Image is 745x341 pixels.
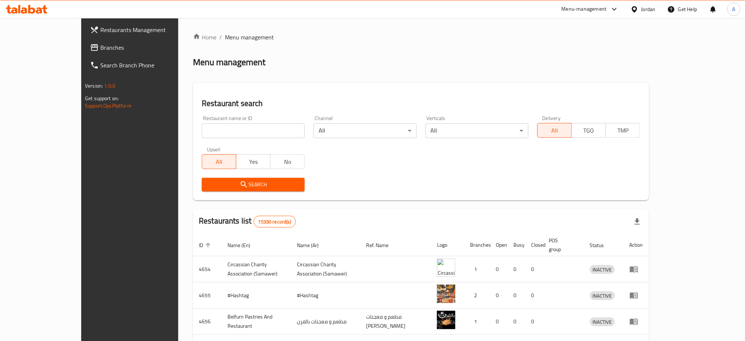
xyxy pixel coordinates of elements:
span: No [273,157,302,167]
button: No [270,154,305,169]
span: Name (Ar) [297,241,328,250]
th: Open [490,234,508,256]
span: Status [590,241,614,250]
span: Menu management [225,33,274,42]
span: TMP [609,125,637,136]
div: Menu-management [562,5,607,14]
th: Logo [431,234,464,256]
img: Belfurn Pastries And Restaurant [437,311,455,329]
img: #Hashtag [437,285,455,303]
a: Branches [84,39,206,56]
a: Search Branch Phone [84,56,206,74]
span: ID [199,241,213,250]
span: 1.0.0 [104,81,115,91]
td: 4656 [193,309,222,335]
div: Total records count [254,216,296,228]
label: Upsell [207,147,221,152]
div: Menu [630,265,643,274]
h2: Restaurants list [199,215,296,228]
td: 0 [508,256,525,282]
span: A [733,5,735,13]
th: Busy [508,234,525,256]
span: Search Branch Phone [100,61,200,70]
span: All [205,157,233,167]
span: Restaurants Management [100,25,200,34]
button: All [537,123,572,138]
li: / [219,33,222,42]
td: 0 [525,256,543,282]
h2: Restaurant search [202,98,640,109]
span: Search [208,180,299,189]
td: مطعم و معجنات [PERSON_NAME] [361,309,431,335]
button: All [202,154,236,169]
td: ​Circassian ​Charity ​Association​ (Samawer) [222,256,291,282]
td: 0 [490,309,508,335]
div: Menu [630,291,643,300]
span: POS group [549,236,575,254]
td: مطعم و معجنات بالفرن [291,309,361,335]
td: 2 [464,282,490,309]
span: Get support on: [85,94,119,103]
a: Restaurants Management [84,21,206,39]
div: All [426,123,529,138]
button: Yes [236,154,271,169]
td: Belfurn Pastries And Restaurant [222,309,291,335]
td: 1 [464,256,490,282]
div: All [314,123,416,138]
th: Action [624,234,649,256]
span: All [541,125,569,136]
div: Jordan [641,5,656,13]
span: INACTIVE [590,292,615,300]
td: ​Circassian ​Charity ​Association​ (Samawer) [291,256,361,282]
td: #Hashtag [291,282,361,309]
span: Yes [239,157,268,167]
nav: breadcrumb [193,33,649,42]
span: INACTIVE [590,318,615,326]
button: TMP [606,123,640,138]
th: Closed [525,234,543,256]
span: INACTIVE [590,266,615,274]
button: TGO [572,123,606,138]
th: Branches [464,234,490,256]
td: 0 [490,282,508,309]
span: TGO [575,125,603,136]
span: Name (En) [228,241,260,250]
label: Delivery [542,116,561,121]
span: 15330 record(s) [254,218,296,225]
span: Ref. Name [366,241,398,250]
td: #Hashtag [222,282,291,309]
span: Version: [85,81,103,91]
td: 4654 [193,256,222,282]
h2: Menu management [193,56,265,68]
td: 1 [464,309,490,335]
img: ​Circassian ​Charity ​Association​ (Samawer) [437,259,455,277]
td: 0 [508,282,525,309]
span: Branches [100,43,200,52]
td: 0 [508,309,525,335]
div: Menu [630,317,643,326]
input: Search for restaurant name or ID.. [202,123,305,138]
td: 0 [490,256,508,282]
button: Search [202,178,305,191]
a: Support.OpsPlatform [85,101,132,110]
td: 4655 [193,282,222,309]
td: 0 [525,282,543,309]
td: 0 [525,309,543,335]
div: Export file [628,213,646,231]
